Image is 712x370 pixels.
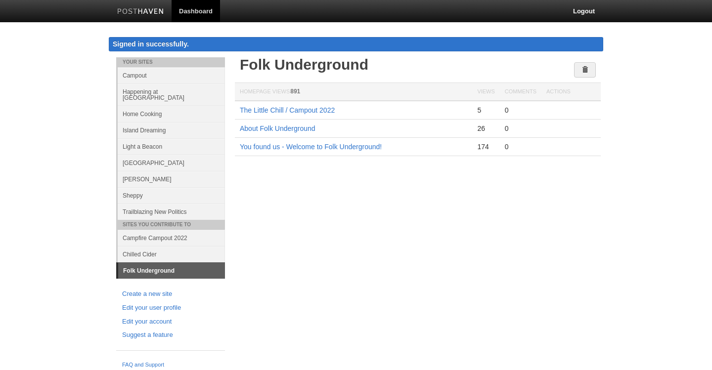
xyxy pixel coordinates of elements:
[500,83,541,101] th: Comments
[477,106,494,115] div: 5
[118,246,225,262] a: Chilled Cider
[235,83,472,101] th: Homepage Views
[118,155,225,171] a: [GEOGRAPHIC_DATA]
[118,187,225,204] a: Sheppy
[118,106,225,122] a: Home Cooking
[118,138,225,155] a: Light a Beacon
[477,142,494,151] div: 174
[118,83,225,106] a: Happening at [GEOGRAPHIC_DATA]
[118,204,225,220] a: Trailblazing New Politics
[117,8,164,16] img: Posthaven-bar
[472,83,499,101] th: Views
[505,124,536,133] div: 0
[109,37,603,51] div: Signed in successfully.
[122,330,219,340] a: Suggest a feature
[118,230,225,246] a: Campfire Campout 2022
[240,143,382,151] a: You found us - Welcome to Folk Underground!
[118,67,225,83] a: Campout
[122,289,219,299] a: Create a new site
[122,361,219,370] a: FAQ and Support
[240,56,368,73] a: Folk Underground
[505,106,536,115] div: 0
[118,122,225,138] a: Island Dreaming
[240,124,315,132] a: About Folk Underground
[290,88,300,95] span: 891
[477,124,494,133] div: 26
[118,263,225,279] a: Folk Underground
[116,220,225,230] li: Sites You Contribute To
[122,317,219,327] a: Edit your account
[116,57,225,67] li: Your Sites
[505,142,536,151] div: 0
[118,171,225,187] a: [PERSON_NAME]
[541,83,601,101] th: Actions
[240,106,335,114] a: The Little Chill / Campout 2022
[122,303,219,313] a: Edit your user profile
